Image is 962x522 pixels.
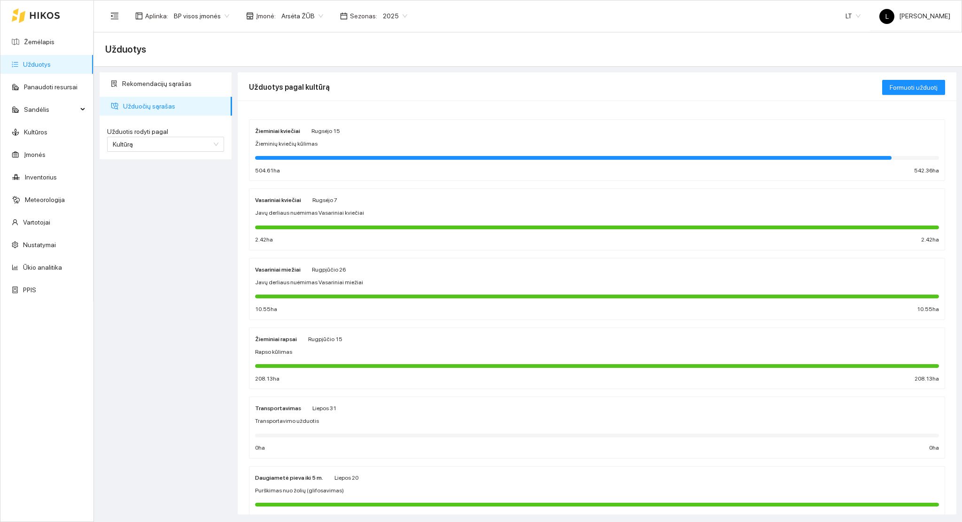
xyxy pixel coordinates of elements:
span: Sezonas : [350,11,377,21]
a: Vasariniai kviečiaiRugsėjo 7Javų derliaus nuėmimas Vasariniai kviečiai2.42ha2.42ha [249,188,945,250]
span: 208.13 ha [255,374,279,383]
strong: Vasariniai kviečiai [255,197,301,203]
div: Užduotys pagal kultūrą [249,74,882,101]
span: 0 ha [255,444,265,452]
span: 2.42 ha [255,235,273,244]
span: Kultūrą [113,140,133,148]
span: 208.13 ha [915,374,939,383]
span: 10.55 ha [255,305,277,314]
span: LT [846,9,861,23]
a: Vartotojai [23,218,50,226]
span: Formuoti užduotį [890,82,938,93]
label: Užduotis rodyti pagal [107,127,224,137]
span: Liepos 31 [312,405,336,412]
a: Kultūros [24,128,47,136]
span: 2025 [383,9,407,23]
span: L [885,9,889,24]
a: Meteorologija [25,196,65,203]
span: Purškimas nuo žolių (glifosavimas) [255,486,344,495]
span: 10.55 ha [917,305,939,314]
a: Ūkio analitika [23,264,62,271]
a: Nustatymai [23,241,56,249]
span: Arsėta ŽŪB [281,9,323,23]
span: Rugpjūčio 15 [308,336,342,343]
a: Panaudoti resursai [24,83,78,91]
span: solution [111,80,117,87]
span: Rugpjūčio 26 [312,266,346,273]
a: Užduotys [23,61,51,68]
a: PPIS [23,286,36,294]
span: Transportavimo užduotis [255,417,319,426]
strong: Žieminiai kviečiai [255,128,300,134]
span: Rekomendacijų sąrašas [122,74,225,93]
span: 504.61 ha [255,166,280,175]
span: Javų derliaus nuėmimas Vasariniai kviečiai [255,209,364,218]
button: menu-fold [105,7,124,25]
span: Javų derliaus nuėmimas Vasariniai miežiai [255,278,363,287]
span: Rapso kūlimas [255,348,292,357]
span: layout [135,12,143,20]
strong: Daugiametė pieva iki 5 m. [255,475,323,481]
span: Užduočių sąrašas [123,97,225,116]
span: shop [246,12,254,20]
button: Formuoti užduotį [882,80,945,95]
a: Įmonės [24,151,46,158]
a: Žieminiai kviečiaiRugsėjo 15Žieminių kviečių kūlimas504.61ha542.36ha [249,119,945,181]
strong: Transportavimas [255,405,301,412]
span: 2.47 ha [255,513,273,522]
span: Liepos 20 [334,475,358,481]
a: Inventorius [25,173,57,181]
span: 542.36 ha [914,166,939,175]
strong: Žieminiai rapsai [255,336,297,343]
strong: Vasariniai miežiai [255,266,301,273]
a: TransportavimasLiepos 31Transportavimo užduotis0ha0ha [249,397,945,459]
span: Žieminių kviečių kūlimas [255,140,318,148]
a: Žieminiai rapsaiRugpjūčio 15Rapso kūlimas208.13ha208.13ha [249,327,945,390]
span: Rugsėjo 7 [312,197,337,203]
span: 2.47 ha [921,513,939,522]
span: Rugsėjo 15 [311,128,340,134]
a: Žemėlapis [24,38,54,46]
span: calendar [340,12,348,20]
span: [PERSON_NAME] [879,12,950,20]
span: Užduotys [105,42,146,57]
span: Sandėlis [24,100,78,119]
span: Aplinka : [145,11,168,21]
span: Įmonė : [256,11,276,21]
span: menu-fold [110,12,119,20]
span: 0 ha [929,444,939,452]
a: Vasariniai miežiaiRugpjūčio 26Javų derliaus nuėmimas Vasariniai miežiai10.55ha10.55ha [249,258,945,320]
span: 2.42 ha [921,235,939,244]
span: BP visos įmonės [174,9,229,23]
